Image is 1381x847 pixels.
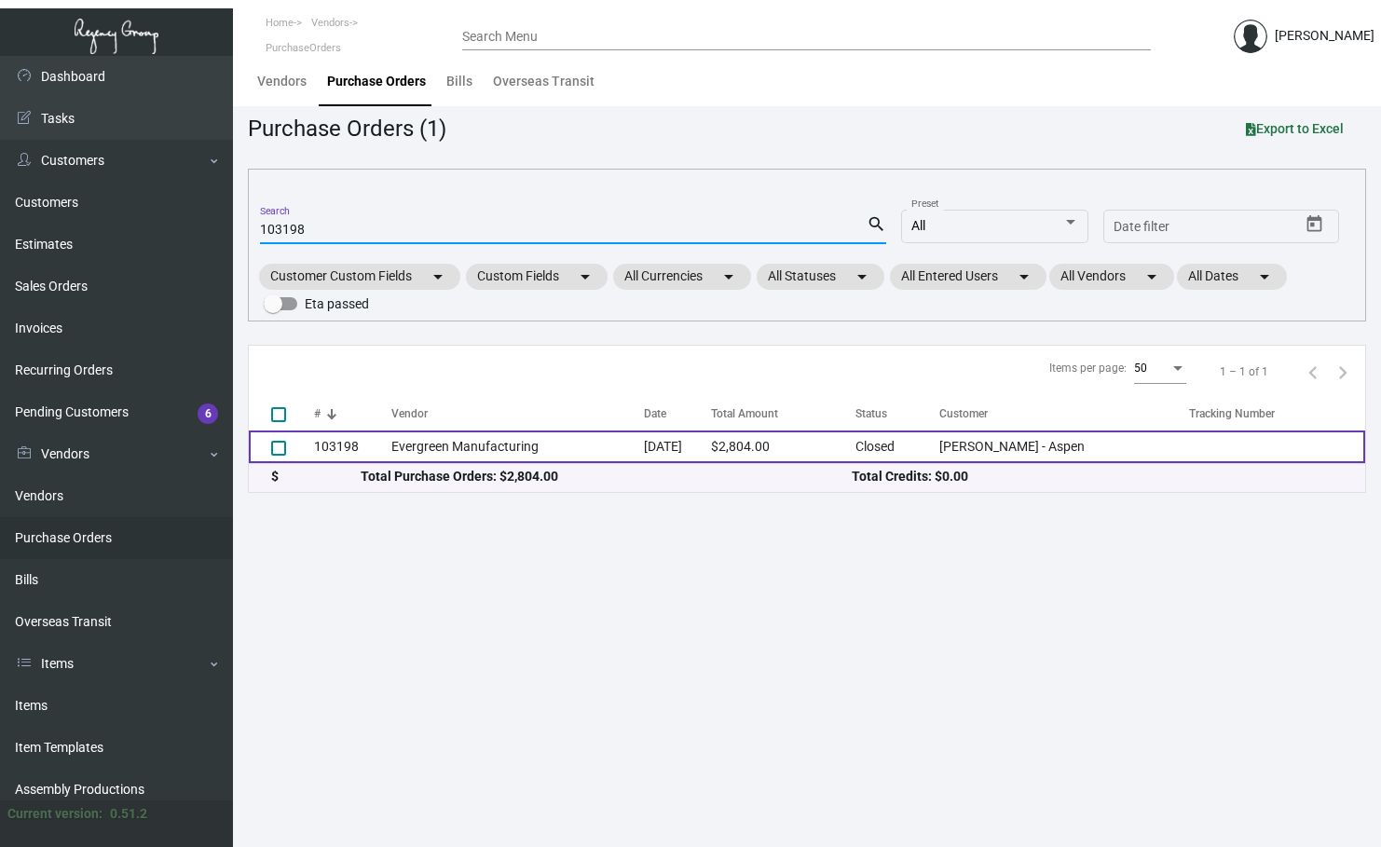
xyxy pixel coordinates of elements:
[257,72,307,91] div: Vendors
[757,264,884,290] mat-chip: All Statuses
[939,430,1189,463] td: [PERSON_NAME] - Aspen
[427,266,449,288] mat-icon: arrow_drop_down
[1049,264,1174,290] mat-chip: All Vendors
[855,430,938,463] td: Closed
[1275,26,1374,46] div: [PERSON_NAME]
[1189,405,1365,422] div: Tracking Number
[391,405,428,422] div: Vendor
[248,112,446,145] div: Purchase Orders (1)
[718,266,740,288] mat-icon: arrow_drop_down
[259,264,460,290] mat-chip: Customer Custom Fields
[711,430,855,463] td: $2,804.00
[391,405,645,422] div: Vendor
[574,266,596,288] mat-icon: arrow_drop_down
[361,467,852,486] div: Total Purchase Orders: $2,804.00
[266,17,294,29] span: Home
[314,405,391,422] div: #
[1049,360,1127,376] div: Items per page:
[939,405,988,422] div: Customer
[7,804,103,824] div: Current version:
[852,467,1343,486] div: Total Credits: $0.00
[644,405,666,422] div: Date
[314,430,391,463] td: 103198
[314,405,321,422] div: #
[911,218,925,233] span: All
[890,264,1046,290] mat-chip: All Entered Users
[1013,266,1035,288] mat-icon: arrow_drop_down
[711,405,855,422] div: Total Amount
[391,430,645,463] td: Evergreen Manufacturing
[446,72,472,91] div: Bills
[855,405,887,422] div: Status
[1141,266,1163,288] mat-icon: arrow_drop_down
[1134,362,1186,376] mat-select: Items per page:
[1189,405,1275,422] div: Tracking Number
[1234,20,1267,53] img: admin@bootstrapmaster.com
[939,405,1189,422] div: Customer
[1187,220,1277,235] input: End date
[711,405,778,422] div: Total Amount
[305,293,369,315] span: Eta passed
[1177,264,1287,290] mat-chip: All Dates
[1114,220,1171,235] input: Start date
[493,72,595,91] div: Overseas Transit
[271,467,361,486] div: $
[466,264,608,290] mat-chip: Custom Fields
[1220,363,1268,380] div: 1 – 1 of 1
[1328,357,1358,387] button: Next page
[613,264,751,290] mat-chip: All Currencies
[1134,362,1147,375] span: 50
[855,405,938,422] div: Status
[851,266,873,288] mat-icon: arrow_drop_down
[1298,357,1328,387] button: Previous page
[644,430,711,463] td: [DATE]
[266,42,341,54] span: PurchaseOrders
[327,72,426,91] div: Purchase Orders
[311,17,349,29] span: Vendors
[1231,112,1359,145] button: Export to Excel
[1300,210,1330,239] button: Open calendar
[1253,266,1276,288] mat-icon: arrow_drop_down
[644,405,711,422] div: Date
[1246,121,1344,136] span: Export to Excel
[110,804,147,824] div: 0.51.2
[867,213,886,236] mat-icon: search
